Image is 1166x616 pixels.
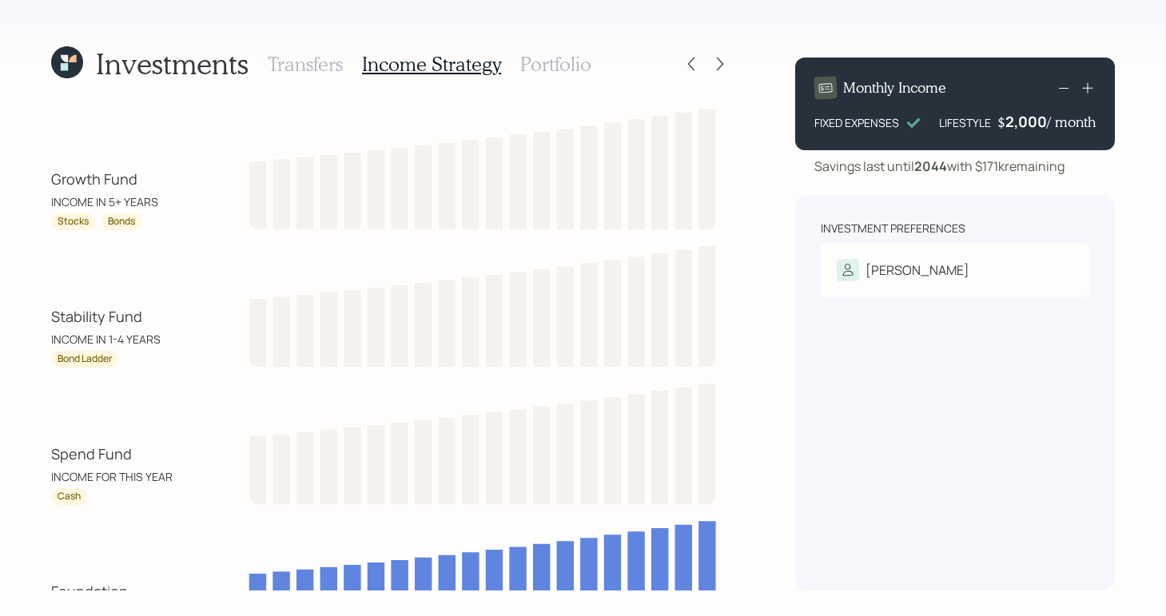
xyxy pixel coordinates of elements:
div: INCOME IN 5+ YEARS [51,193,158,210]
h1: Investments [96,46,249,81]
h4: Monthly Income [843,79,946,97]
div: Savings last until with $171k remaining [814,157,1065,176]
div: INCOME FOR THIS YEAR [51,468,173,485]
div: Stocks [58,215,89,229]
div: Stability Fund [51,306,142,328]
h4: $ [997,113,1005,131]
h3: Income Strategy [362,53,501,76]
div: Foundation [51,581,128,602]
h3: Transfers [268,53,343,76]
div: Spend Fund [51,443,132,465]
div: Bonds [108,215,135,229]
div: Bond Ladder [58,352,112,366]
div: Investment Preferences [821,221,965,236]
div: Growth Fund [51,169,137,190]
div: Cash [58,490,81,503]
div: LIFESTYLE [939,114,991,131]
h4: / month [1047,113,1096,131]
div: [PERSON_NAME] [866,260,969,280]
div: 2,000 [1005,112,1047,131]
b: 2044 [914,157,947,175]
h3: Portfolio [520,53,591,76]
div: INCOME IN 1-4 YEARS [51,331,161,348]
div: FIXED EXPENSES [814,114,899,131]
